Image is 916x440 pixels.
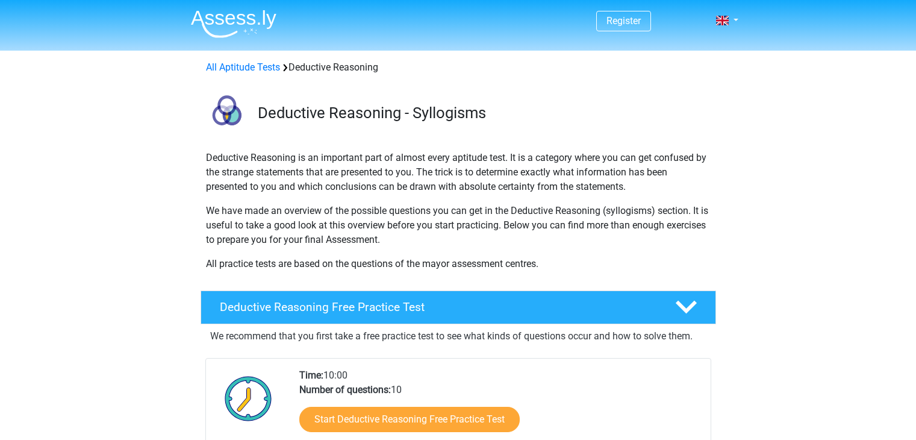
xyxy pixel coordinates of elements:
[206,61,280,73] a: All Aptitude Tests
[299,369,323,381] b: Time:
[206,204,711,247] p: We have made an overview of the possible questions you can get in the Deductive Reasoning (syllog...
[220,300,656,314] h4: Deductive Reasoning Free Practice Test
[299,384,391,395] b: Number of questions:
[218,368,279,429] img: Clock
[258,104,706,122] h3: Deductive Reasoning - Syllogisms
[191,10,276,38] img: Assessly
[299,407,520,432] a: Start Deductive Reasoning Free Practice Test
[201,60,715,75] div: Deductive Reasoning
[206,257,711,271] p: All practice tests are based on the questions of the mayor assessment centres.
[196,291,721,324] a: Deductive Reasoning Free Practice Test
[201,89,252,140] img: deductive reasoning
[206,151,711,194] p: Deductive Reasoning is an important part of almost every aptitude test. It is a category where yo...
[210,329,706,344] p: We recommend that you first take a free practice test to see what kinds of questions occur and ho...
[606,15,641,27] a: Register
